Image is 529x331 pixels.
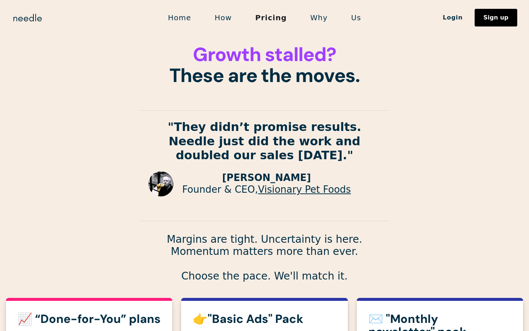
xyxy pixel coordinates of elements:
a: Sign up [475,9,517,26]
a: Home [156,10,203,25]
p: [PERSON_NAME] [182,172,351,184]
strong: 👉"Basic Ads" Pack [193,311,303,327]
h3: 📈 “Done-for-You” plans [18,313,161,325]
div: Sign up [483,15,508,21]
a: Login [431,11,475,24]
p: Founder & CEO, [182,184,351,195]
a: How [203,10,244,25]
a: Pricing [244,10,299,25]
a: Why [299,10,339,25]
strong: "They didn’t promise results. Needle just did the work and doubled our sales [DATE]." [168,120,361,162]
span: Growth stalled? [193,42,336,67]
h1: These are the moves. [140,44,389,86]
a: Us [339,10,373,25]
p: Margins are tight. Uncertainty is here. Momentum matters more than ever. Choose the pace. We'll m... [140,233,389,282]
a: Visionary Pet Foods [258,184,351,195]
